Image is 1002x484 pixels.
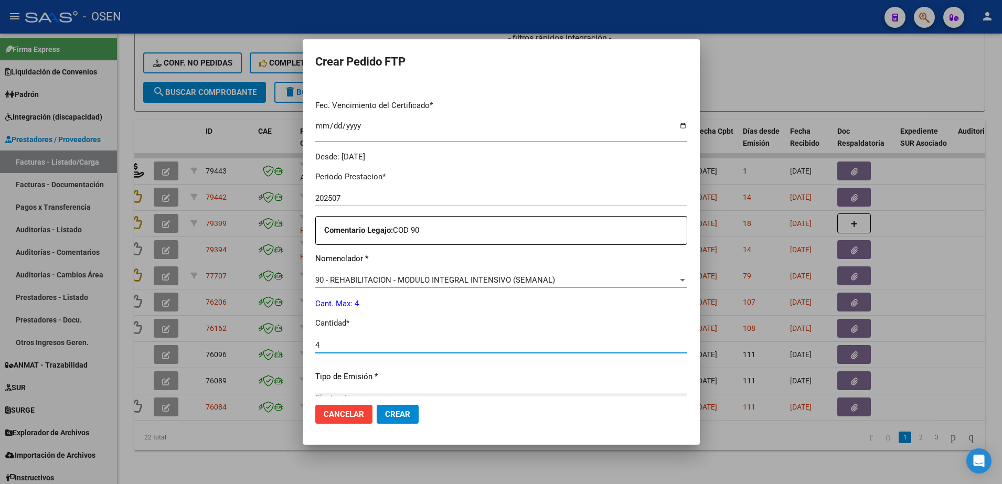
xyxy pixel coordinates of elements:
[385,410,410,419] span: Crear
[315,171,687,183] p: Periodo Prestacion
[315,393,355,403] span: Electronica
[315,253,687,265] p: Nomenclador *
[315,371,687,383] p: Tipo de Emisión *
[377,405,419,424] button: Crear
[315,151,687,163] div: Desde: [DATE]
[324,225,393,235] strong: Comentario Legajo:
[315,317,687,329] p: Cantidad
[966,448,992,474] div: Open Intercom Messenger
[324,410,364,419] span: Cancelar
[324,224,687,236] p: COD 90
[315,100,687,112] p: Fec. Vencimiento del Certificado
[315,52,687,72] h2: Crear Pedido FTP
[315,298,687,310] p: Cant. Max: 4
[315,275,555,285] span: 90 - REHABILITACION - MODULO INTEGRAL INTENSIVO (SEMANAL)
[315,405,372,424] button: Cancelar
